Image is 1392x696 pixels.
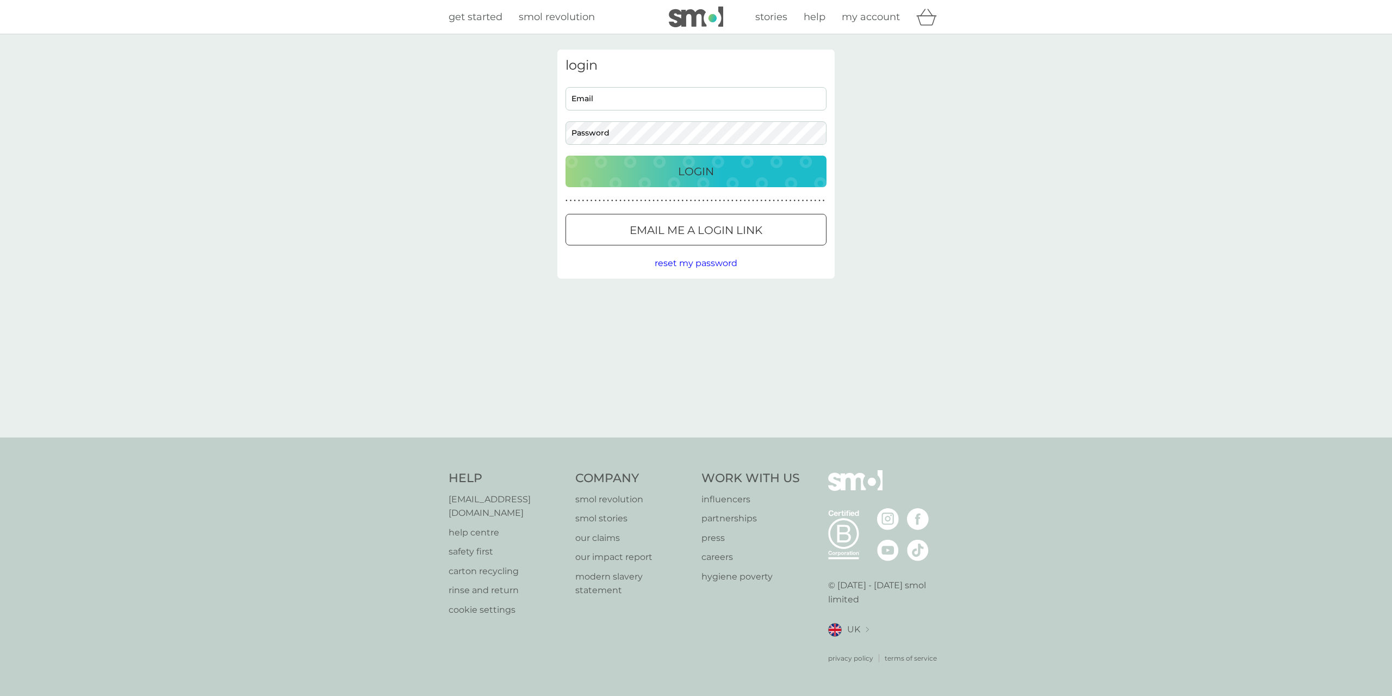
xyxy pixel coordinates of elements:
[669,7,723,27] img: smol
[701,492,800,507] a: influencers
[630,221,762,239] p: Email me a login link
[599,198,601,204] p: ●
[449,603,564,617] a: cookie settings
[885,653,937,663] a: terms of service
[578,198,580,204] p: ●
[715,198,717,204] p: ●
[661,198,663,204] p: ●
[678,163,714,180] p: Login
[565,214,826,245] button: Email me a login link
[582,198,585,204] p: ●
[711,198,713,204] p: ●
[744,198,746,204] p: ●
[739,198,742,204] p: ●
[594,198,596,204] p: ●
[565,58,826,73] h3: login
[756,198,759,204] p: ●
[565,156,826,187] button: Login
[678,198,680,204] p: ●
[806,198,808,204] p: ●
[804,11,825,23] span: help
[828,623,842,637] img: UK flag
[769,198,771,204] p: ●
[701,470,800,487] h4: Work With Us
[907,539,929,561] img: visit the smol Tiktok page
[449,564,564,578] a: carton recycling
[575,531,691,545] a: our claims
[823,198,825,204] p: ●
[449,545,564,559] a: safety first
[519,9,595,25] a: smol revolution
[649,198,651,204] p: ●
[619,198,622,204] p: ●
[575,570,691,598] a: modern slavery statement
[798,198,800,204] p: ●
[449,9,502,25] a: get started
[760,198,762,204] p: ●
[842,9,900,25] a: my account
[686,198,688,204] p: ●
[575,550,691,564] a: our impact report
[655,258,737,268] span: reset my password
[657,198,659,204] p: ●
[449,11,502,23] span: get started
[815,198,817,204] p: ●
[591,198,593,204] p: ●
[847,623,860,637] span: UK
[701,570,800,584] a: hygiene poverty
[449,526,564,540] a: help centre
[777,198,779,204] p: ●
[449,583,564,598] a: rinse and return
[673,198,675,204] p: ●
[828,470,883,507] img: smol
[810,198,812,204] p: ●
[449,492,564,520] p: [EMAIL_ADDRESS][DOMAIN_NAME]
[719,198,721,204] p: ●
[781,198,784,204] p: ●
[603,198,605,204] p: ●
[790,198,792,204] p: ●
[570,198,572,204] p: ●
[652,198,655,204] p: ●
[669,198,672,204] p: ●
[703,198,705,204] p: ●
[449,470,564,487] h4: Help
[866,627,869,633] img: select a new location
[655,256,737,270] button: reset my password
[907,508,929,530] img: visit the smol Facebook page
[611,198,613,204] p: ●
[574,198,576,204] p: ●
[701,531,800,545] a: press
[644,198,647,204] p: ●
[752,198,754,204] p: ●
[701,512,800,526] a: partnerships
[624,198,626,204] p: ●
[701,550,800,564] a: careers
[636,198,638,204] p: ●
[575,492,691,507] a: smol revolution
[586,198,588,204] p: ●
[723,198,725,204] p: ●
[755,9,787,25] a: stories
[748,198,750,204] p: ●
[727,198,729,204] p: ●
[694,198,696,204] p: ●
[828,653,873,663] a: privacy policy
[575,512,691,526] a: smol stories
[802,198,804,204] p: ●
[632,198,634,204] p: ●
